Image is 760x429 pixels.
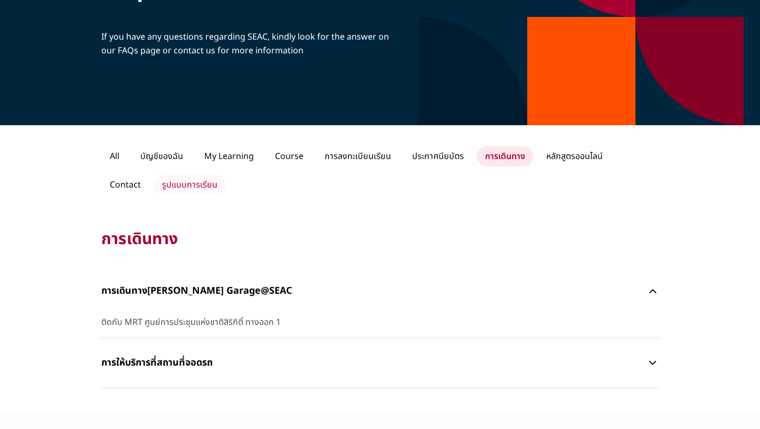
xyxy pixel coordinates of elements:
[101,315,659,329] span: ติดกับ MRT ศูนย์การประชุมแห่งชาติสิริกิติ์ ทางออก 1
[316,146,400,166] p: การลงทะเบียนเรียน
[101,275,647,307] p: การเดินทาง[PERSON_NAME] Garage@SEAC
[101,175,149,195] p: Contact
[404,146,472,166] p: ประกาศนียบัตร
[101,30,402,58] p: If you have any questions regarding SEAC, kindly look for the answer on our FAQs page or contact ...
[101,347,647,379] p: การให้บริการที่สถานที่จอดรถ
[538,146,611,166] p: หลักสูตรออนไลน์
[196,146,262,166] p: My Learning
[101,347,659,379] button: การให้บริการที่สถานที่จอดรถ
[154,175,226,195] p: รูปแบบการเรียน
[101,229,659,250] p: การเดินทาง
[267,146,312,166] p: Course
[132,146,192,166] p: บัญชีของฉัน
[101,146,128,166] p: All
[101,275,659,307] button: การเดินทาง[PERSON_NAME] Garage@SEAC
[477,146,534,166] p: การเดินทาง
